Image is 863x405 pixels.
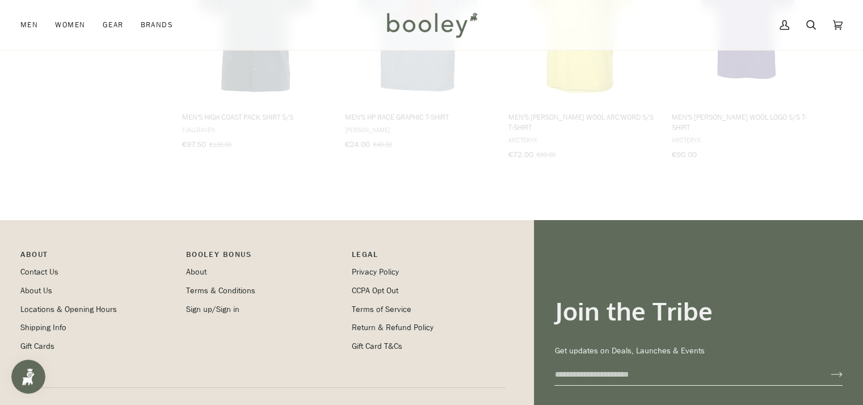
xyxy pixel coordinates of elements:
[20,322,66,333] a: Shipping Info
[554,296,843,327] h3: Join the Tribe
[352,341,402,352] a: Gift Card T&Cs
[352,285,398,296] a: CCPA Opt Out
[813,365,843,383] button: Join
[20,248,175,266] p: Pipeline_Footer Main
[20,341,54,352] a: Gift Cards
[186,267,207,277] a: About
[20,304,117,315] a: Locations & Opening Hours
[140,19,173,31] span: Brands
[352,248,506,266] p: Pipeline_Footer Sub
[11,360,45,394] iframe: Button to open loyalty program pop-up
[352,267,399,277] a: Privacy Policy
[382,9,481,41] img: Booley
[352,322,433,333] a: Return & Refund Policy
[20,19,38,31] span: Men
[554,345,843,357] p: Get updates on Deals, Launches & Events
[186,304,239,315] a: Sign up/Sign in
[55,19,85,31] span: Women
[186,248,340,266] p: Booley Bonus
[20,267,58,277] a: Contact Us
[20,285,52,296] a: About Us
[103,19,124,31] span: Gear
[186,285,255,296] a: Terms & Conditions
[554,364,813,385] input: your-email@example.com
[352,304,411,315] a: Terms of Service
